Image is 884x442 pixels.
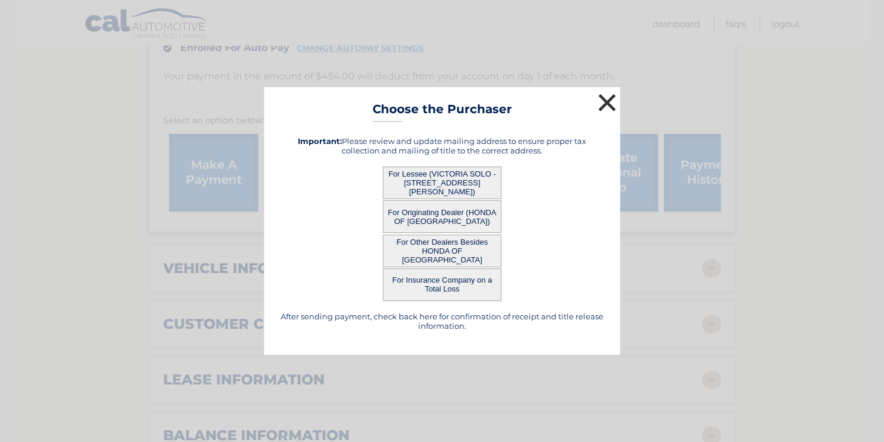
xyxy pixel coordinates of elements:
button: For Insurance Company on a Total Loss [383,268,501,301]
button: For Originating Dealer (HONDA OF [GEOGRAPHIC_DATA]) [383,200,501,233]
strong: Important: [298,136,342,146]
h5: After sending payment, check back here for confirmation of receipt and title release information. [279,312,605,331]
h5: Please review and update mailing address to ensure proper tax collection and mailing of title to ... [279,136,605,155]
button: × [595,91,619,114]
button: For Other Dealers Besides HONDA OF [GEOGRAPHIC_DATA] [383,235,501,267]
h3: Choose the Purchaser [373,102,512,123]
button: For Lessee (VICTORIA SOLO - [STREET_ADDRESS][PERSON_NAME]) [383,166,501,199]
